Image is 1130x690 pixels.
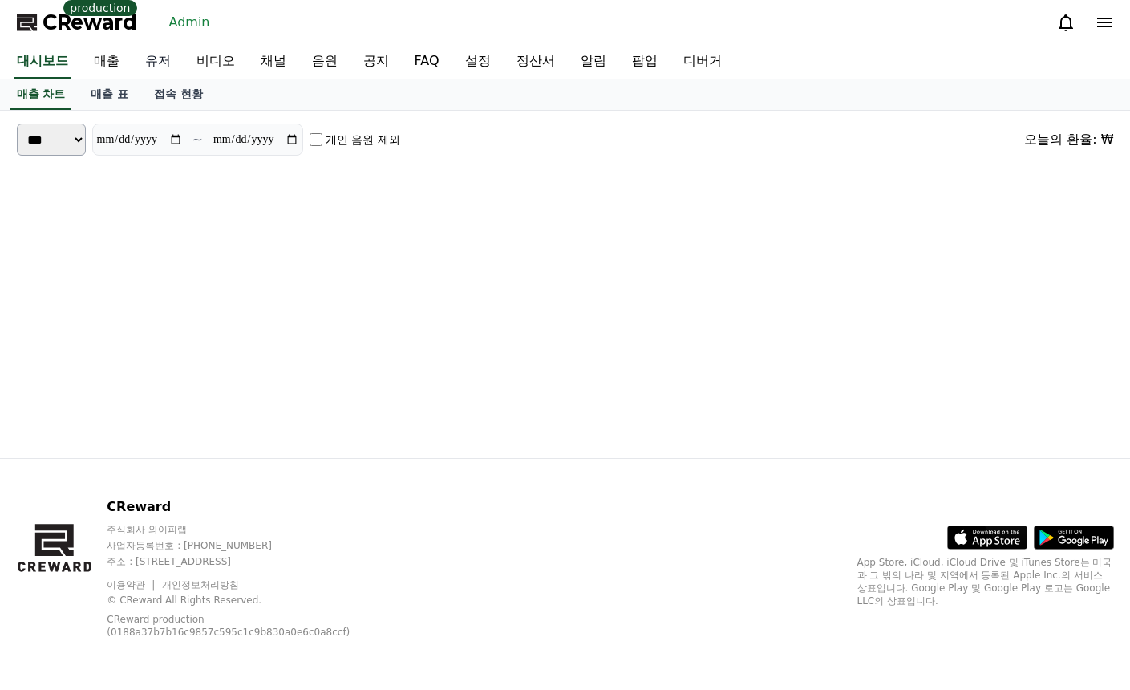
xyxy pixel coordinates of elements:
a: 접속 현황 [141,79,216,110]
span: Messages [133,534,180,546]
a: 설정 [452,45,504,79]
a: Admin [163,10,217,35]
a: 채널 [248,45,299,79]
a: 매출 표 [78,79,141,110]
a: 알림 [568,45,619,79]
p: CReward production (0188a37b7b16c9857c595c1c9b830a0e6c0a8ccf) [107,613,363,639]
p: CReward [107,497,388,517]
a: Home [5,509,106,549]
a: 개인정보처리방침 [162,579,239,591]
a: Messages [106,509,207,549]
a: 매출 [81,45,132,79]
p: 주소 : [STREET_ADDRESS] [107,555,388,568]
a: 유저 [132,45,184,79]
a: 비디오 [184,45,248,79]
a: 디버거 [670,45,735,79]
label: 개인 음원 제외 [326,132,400,148]
span: Home [41,533,69,546]
div: 오늘의 환율: ₩ [1024,130,1113,149]
p: 주식회사 와이피랩 [107,523,388,536]
a: 이용약관 [107,579,157,591]
a: CReward [17,10,137,35]
span: CReward [43,10,137,35]
span: Settings [237,533,277,546]
a: 공지 [350,45,402,79]
a: 팝업 [619,45,670,79]
a: Settings [207,509,308,549]
a: 매출 차트 [10,79,72,110]
a: 대시보드 [14,45,71,79]
p: App Store, iCloud, iCloud Drive 및 iTunes Store는 미국과 그 밖의 나라 및 지역에서 등록된 Apple Inc.의 서비스 상표입니다. Goo... [857,556,1114,607]
p: 사업자등록번호 : [PHONE_NUMBER] [107,539,388,552]
a: FAQ [402,45,452,79]
p: © CReward All Rights Reserved. [107,594,388,607]
a: 정산서 [504,45,568,79]
a: 음원 [299,45,350,79]
p: ~ [192,130,203,149]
